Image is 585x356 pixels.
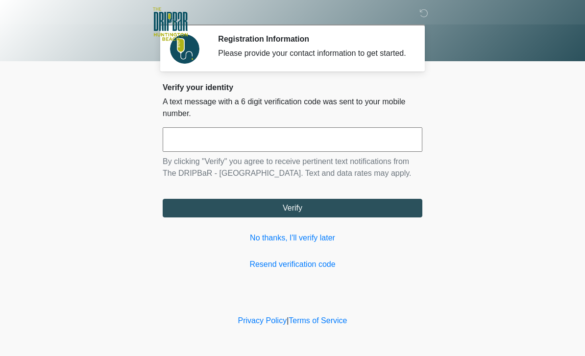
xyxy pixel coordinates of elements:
[163,259,422,270] a: Resend verification code
[170,34,199,64] img: Agent Avatar
[163,156,422,179] p: By clicking "Verify" you agree to receive pertinent text notifications from The DRIPBaR - [GEOGRA...
[163,232,422,244] a: No thanks, I'll verify later
[163,96,422,119] p: A text message with a 6 digit verification code was sent to your mobile number.
[218,47,408,59] div: Please provide your contact information to get started.
[287,316,289,325] a: |
[289,316,347,325] a: Terms of Service
[153,7,188,41] img: The DRIPBaR - Huntington Beach Logo
[163,199,422,217] button: Verify
[163,83,422,92] h2: Verify your identity
[238,316,287,325] a: Privacy Policy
